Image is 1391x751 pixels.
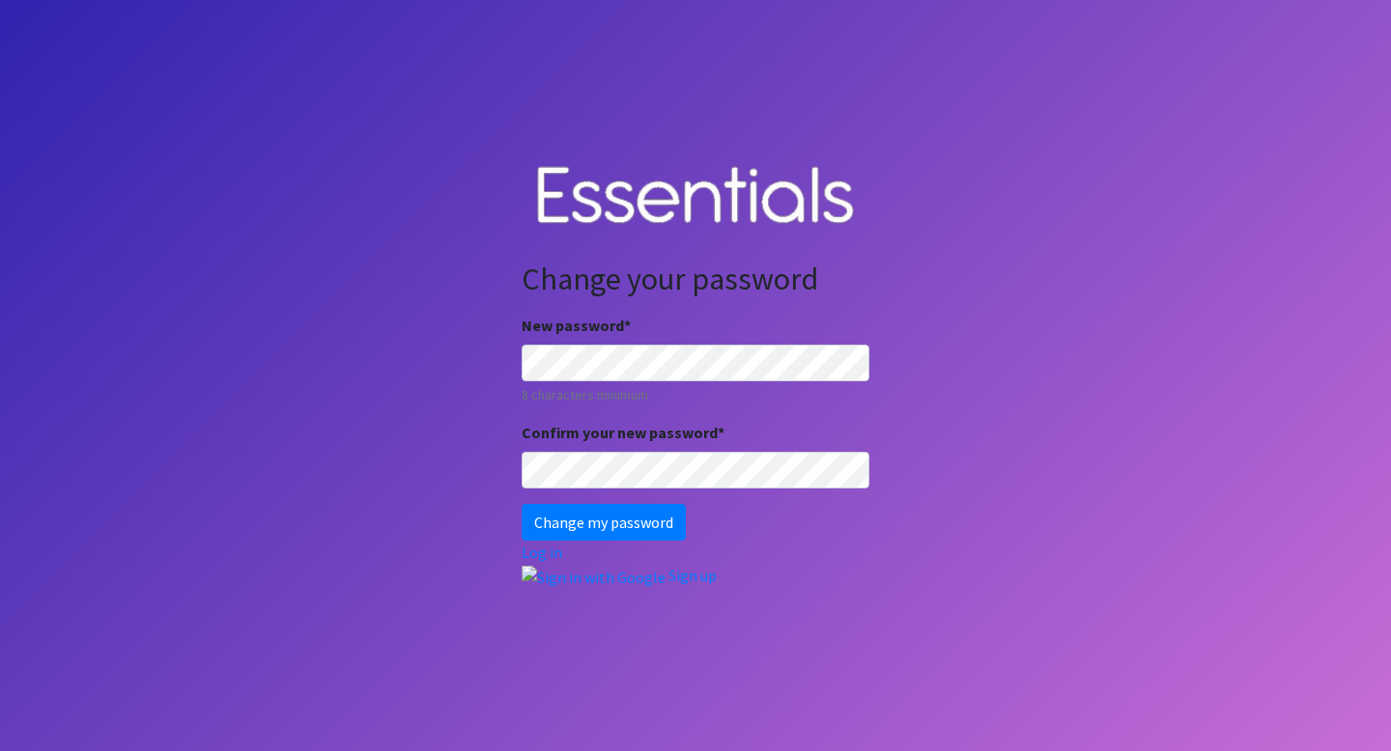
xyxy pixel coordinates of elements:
label: New password [522,314,631,337]
input: Change my password [522,504,686,541]
label: Confirm your new password [522,421,724,444]
small: 8 characters minimum [522,385,869,405]
abbr: required [718,423,724,442]
abbr: required [624,316,631,335]
a: Log in [522,542,562,562]
img: Sign in with Google [522,566,666,589]
h2: Change your password [522,261,869,297]
a: Sign up [668,566,717,585]
img: Human Essentials [522,147,869,246]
